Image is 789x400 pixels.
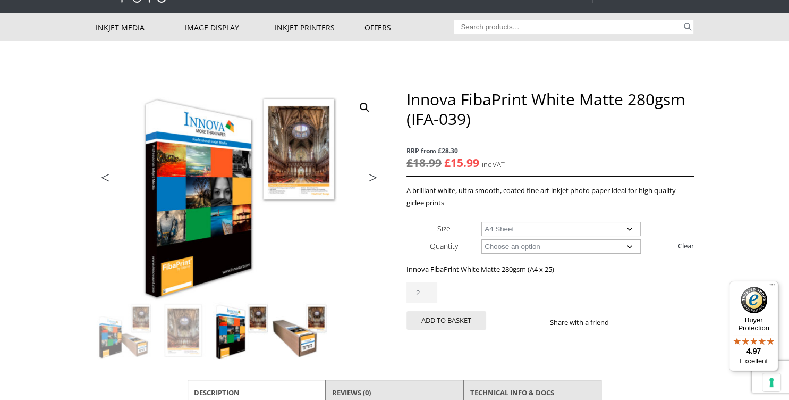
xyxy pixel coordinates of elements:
p: Excellent [729,357,778,365]
a: Offers [364,13,454,41]
span: £ [444,155,451,170]
img: Innova FibaPrint White Matte 280gsm (IFA-039) - Image 4 [272,302,329,360]
img: Innova FibaPrint White Matte 280gsm (IFA-039) [96,302,154,360]
span: £ [406,155,413,170]
img: Innova FibaPrint White Matte 280gsm (IFA-039) - Image 3 [213,302,270,360]
button: Search [682,20,694,34]
button: Trusted Shops TrustmarkBuyer Protection4.97Excellent [729,281,778,371]
p: Buyer Protection [729,316,778,332]
bdi: 15.99 [444,155,479,170]
img: Trusted Shops Trustmark [741,287,767,313]
p: Innova FibaPrint White Matte 280gsm (A4 x 25) [406,263,693,276]
a: Image Display [185,13,275,41]
input: Product quantity [406,282,437,303]
button: Menu [766,281,778,294]
label: Quantity [430,241,458,251]
span: 4.97 [746,347,761,355]
bdi: 18.99 [406,155,442,170]
h1: Innova FibaPrint White Matte 280gsm (IFA-039) [406,89,693,129]
img: facebook sharing button [622,318,630,327]
p: Share with a friend [550,316,622,329]
a: Clear options [678,237,694,254]
img: twitter sharing button [634,318,643,327]
a: Inkjet Printers [275,13,364,41]
img: Innova FibaPrint White Matte 280gsm (IFA-039) - Image 2 [155,302,212,360]
span: RRP from £28.30 [406,145,693,157]
input: Search products… [454,20,682,34]
img: email sharing button [647,318,656,327]
button: Add to basket [406,311,486,330]
button: Your consent preferences for tracking technologies [762,373,780,391]
a: Inkjet Media [96,13,185,41]
label: Size [437,223,451,234]
a: View full-screen image gallery [355,98,374,117]
p: A brilliant white, ultra smooth, coated fine art inkjet photo paper ideal for high quality giclee... [406,185,693,209]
